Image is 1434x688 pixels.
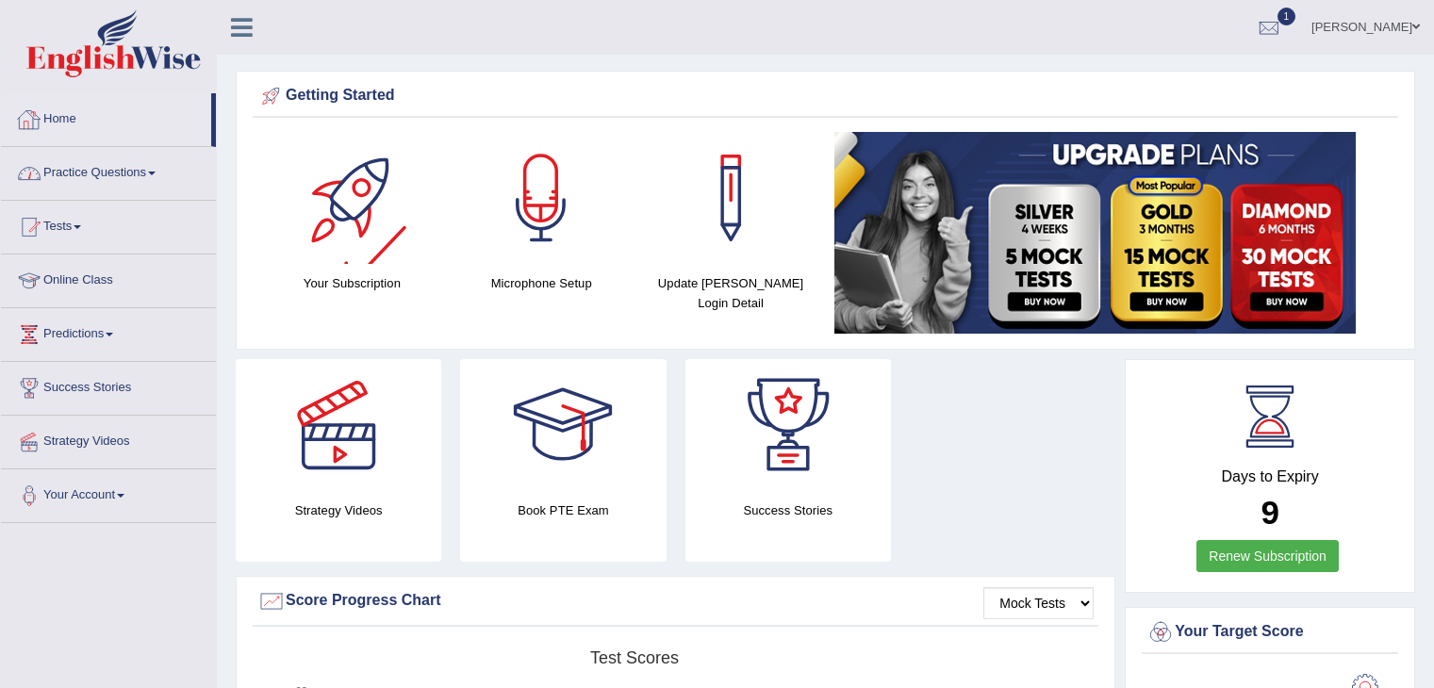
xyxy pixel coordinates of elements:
[646,273,816,313] h4: Update [PERSON_NAME] Login Detail
[257,587,1094,615] div: Score Progress Chart
[1,254,216,302] a: Online Class
[1,93,211,140] a: Home
[1146,618,1393,647] div: Your Target Score
[1277,8,1296,25] span: 1
[1196,540,1339,572] a: Renew Subscription
[1,201,216,248] a: Tests
[1,416,216,463] a: Strategy Videos
[456,273,627,293] h4: Microphone Setup
[257,82,1393,110] div: Getting Started
[590,648,679,667] tspan: Test scores
[1146,468,1393,485] h4: Days to Expiry
[1261,494,1278,531] b: 9
[267,273,437,293] h4: Your Subscription
[685,500,891,520] h4: Success Stories
[460,500,666,520] h4: Book PTE Exam
[1,469,216,516] a: Your Account
[1,308,216,355] a: Predictions
[834,132,1356,334] img: small5.jpg
[1,362,216,409] a: Success Stories
[1,147,216,194] a: Practice Questions
[236,500,441,520] h4: Strategy Videos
